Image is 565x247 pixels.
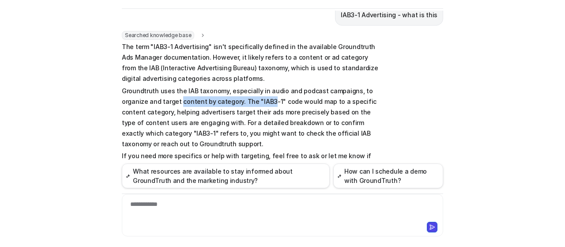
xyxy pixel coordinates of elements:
p: The term "IAB3-1 Advertising" isn't specifically defined in the available Groundtruth Ads Manager... [122,42,380,84]
span: Searched knowledge base [122,31,194,40]
button: What resources are available to stay informed about GroundTruth and the marketing industry? [122,163,330,188]
button: How can I schedule a demo with GroundTruth? [333,163,443,188]
p: IAB3-1 Advertising - what is this [341,10,437,20]
p: If you need more specifics or help with targeting, feel free to ask or let me know if you want to... [122,151,380,193]
p: Groundtruth uses the IAB taxonomy, especially in audio and podcast campaigns, to organize and tar... [122,86,380,149]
